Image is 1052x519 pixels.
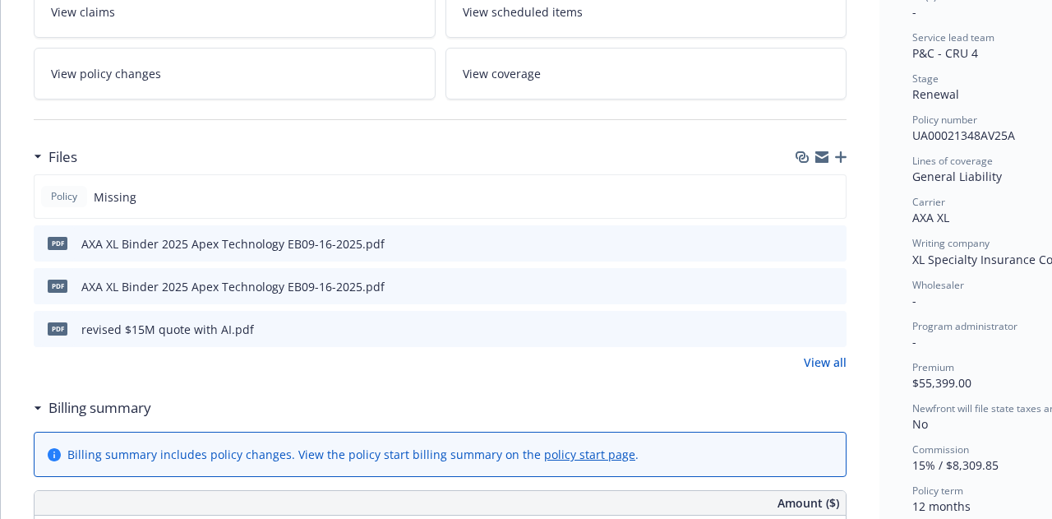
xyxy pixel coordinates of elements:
[825,235,840,253] button: preview file
[912,113,977,127] span: Policy number
[67,446,639,463] div: Billing summary includes policy changes. View the policy start billing summary on the .
[912,319,1017,333] span: Program administrator
[81,278,385,295] div: AXA XL Binder 2025 Apex Technology EB09-16-2025.pdf
[48,397,151,419] h3: Billing summary
[825,321,840,338] button: preview file
[912,278,964,292] span: Wholesaler
[912,443,969,456] span: Commission
[912,72,939,86] span: Stage
[34,48,436,100] a: View policy changes
[799,235,812,253] button: download file
[34,397,151,419] div: Billing summary
[912,210,949,225] span: AXA XL
[48,146,77,168] h3: Files
[81,321,254,338] div: revised $15M quote with AI.pdf
[51,3,115,21] span: View claims
[912,360,954,374] span: Premium
[81,235,385,253] div: AXA XL Binder 2025 Apex Technology EB09-16-2025.pdf
[799,321,812,338] button: download file
[912,416,928,432] span: No
[912,293,916,308] span: -
[912,154,993,168] span: Lines of coverage
[34,146,77,168] div: Files
[445,48,847,100] a: View coverage
[912,86,959,102] span: Renewal
[544,447,635,462] a: policy start page
[777,494,839,512] span: Amount ($)
[912,484,963,498] span: Policy term
[51,65,161,82] span: View policy changes
[912,4,916,20] span: -
[912,498,971,514] span: 12 months
[94,188,136,206] span: Missing
[912,195,945,209] span: Carrier
[463,3,583,21] span: View scheduled items
[912,236,990,250] span: Writing company
[48,280,67,292] span: pdf
[912,45,978,61] span: P&C - CRU 4
[48,189,81,204] span: Policy
[48,237,67,249] span: pdf
[912,375,971,391] span: $55,399.00
[48,322,67,335] span: pdf
[463,65,541,82] span: View coverage
[912,334,916,350] span: -
[912,457,999,473] span: 15% / $8,309.85
[912,127,1015,143] span: UA00021348AV25A
[799,278,812,295] button: download file
[825,278,840,295] button: preview file
[912,30,994,44] span: Service lead team
[804,354,847,371] a: View all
